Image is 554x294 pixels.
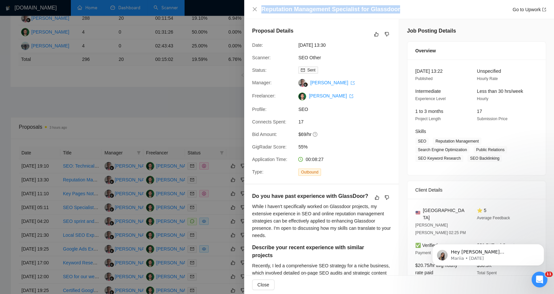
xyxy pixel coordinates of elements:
span: Connects Spent: [252,119,286,124]
span: $20.75/hr avg hourly rate paid [415,263,457,275]
span: 00:08:27 [306,157,324,162]
span: Date: [252,42,263,48]
span: close [252,7,257,12]
span: Experience Level [415,96,446,101]
a: SEO Other [298,55,321,60]
span: Submission Price [477,117,508,121]
button: Close [252,7,257,12]
span: Unspecified [477,68,501,74]
img: gigradar-bm.png [303,82,308,87]
span: Overview [415,47,436,54]
span: Sent [307,68,315,72]
span: 17 [477,109,482,114]
span: SEO Keyword Research [415,155,463,162]
span: [GEOGRAPHIC_DATA] [423,207,466,221]
button: dislike [383,30,391,38]
div: Client Details [415,181,538,199]
span: export [349,94,353,98]
img: c1J0b20xq_WUghEqO4suMbKaEdImWO_urvD1eOw0NgdFI9-iYG9fJhcVYhS_sqYaLA [298,93,306,100]
span: clock-circle [298,157,303,162]
span: Intermediate [415,89,441,94]
span: Profile: [252,107,267,112]
button: dislike [383,194,391,201]
span: [DATE] 13:22 [415,68,443,74]
a: Go to Upworkexport [512,7,546,12]
span: Hourly [477,96,488,101]
span: SEO [415,138,429,145]
span: Application Time: [252,157,287,162]
span: Manager: [252,80,272,85]
span: Bid Amount: [252,132,277,137]
span: Outbound [298,169,321,176]
span: 17 [298,118,397,125]
span: question-circle [313,132,318,137]
img: 🇺🇸 [416,210,420,215]
span: Less than 30 hrs/week [477,89,523,94]
span: ⭐ 5 [477,208,486,213]
span: Published [415,76,433,81]
span: GigRadar Score: [252,144,286,149]
span: ✅ Verified [415,243,438,248]
span: Freelancer: [252,93,276,98]
span: Status: [252,67,267,73]
button: like [372,30,380,38]
h4: Reputation Management Specialist for Glassdoor [261,5,400,13]
iframe: Intercom notifications message [422,230,554,276]
span: Type: [252,169,263,174]
span: Public Relations [474,146,507,153]
span: like [375,195,379,200]
span: Search Engine Optimization [415,146,470,153]
span: Scanner: [252,55,271,60]
span: export [351,81,355,85]
button: Close [252,280,275,290]
span: [PERSON_NAME] [PERSON_NAME] 02:25 PM [415,223,466,235]
span: dislike [385,32,389,37]
button: like [373,194,381,201]
h5: Describe your recent experience with similar projects [252,244,370,259]
span: like [374,32,379,37]
span: 11 [545,272,553,277]
a: [PERSON_NAME] export [310,80,355,85]
div: While I haven't specifically worked on Glassdoor projects, my extensive experience in SEO and onl... [252,203,391,239]
h5: Job Posting Details [407,27,456,35]
h5: Do you have past experience with GlassDoor? [252,192,370,200]
iframe: Intercom live chat [532,272,547,287]
span: SEO [298,106,397,113]
span: Close [257,281,269,288]
span: export [542,8,546,12]
span: 1 to 3 months [415,109,443,114]
span: 55% [298,143,397,150]
span: mail [301,68,305,72]
a: [PERSON_NAME] export [309,93,353,98]
span: Skills [415,129,426,134]
span: Project Length [415,117,441,121]
span: Reputation Management [433,138,481,145]
span: Hourly Rate [477,76,498,81]
span: SEO Backlinking [467,155,502,162]
span: [DATE] 13:30 [298,41,397,49]
span: Payment Verification [415,251,451,255]
span: $69/hr [298,131,397,138]
span: dislike [385,195,389,200]
h5: Proposal Details [252,27,293,35]
span: Average Feedback [477,216,510,220]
